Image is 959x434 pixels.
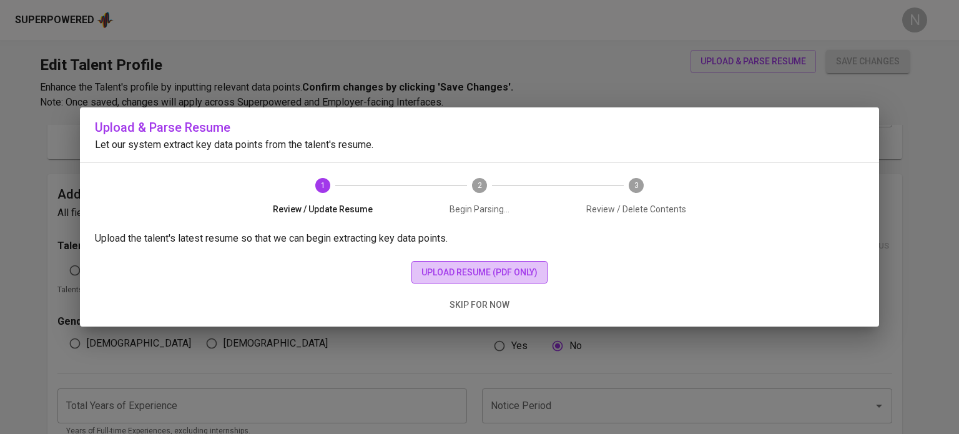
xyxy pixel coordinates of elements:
[406,203,553,215] span: Begin Parsing...
[563,203,709,215] span: Review / Delete Contents
[95,137,864,152] p: Let our system extract key data points from the talent's resume.
[450,297,509,313] span: skip for now
[411,261,548,284] button: upload resume (pdf only)
[478,181,482,190] text: 2
[321,181,325,190] text: 1
[95,117,864,137] h6: Upload & Parse Resume
[445,293,514,317] button: skip for now
[250,203,396,215] span: Review / Update Resume
[421,265,538,280] span: upload resume (pdf only)
[95,231,864,246] p: Upload the talent's latest resume so that we can begin extracting key data points.
[634,181,638,190] text: 3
